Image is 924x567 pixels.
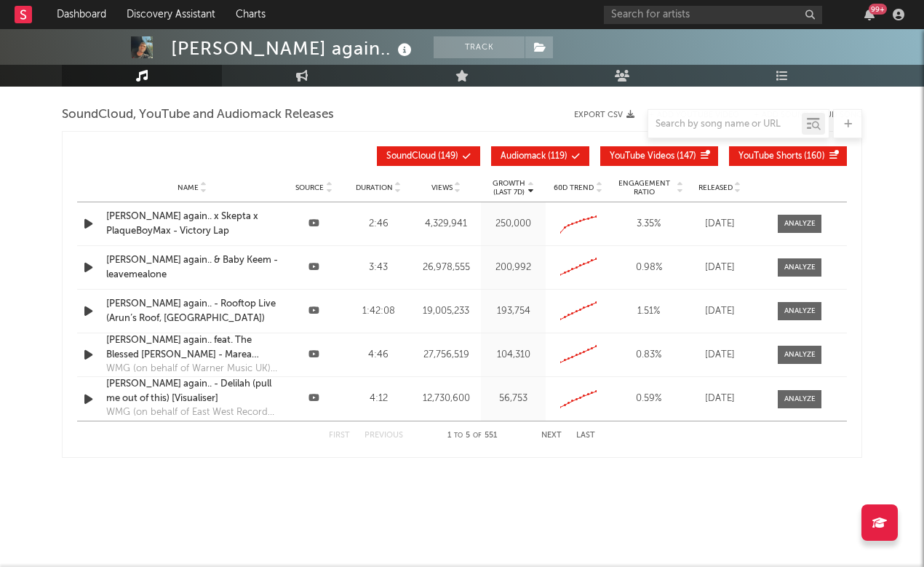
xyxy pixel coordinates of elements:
[386,152,436,161] span: SoundCloud
[350,304,407,319] div: 1:42:08
[415,392,478,406] div: 12,730,600
[600,146,718,166] button: YouTube Videos(147)
[171,36,415,60] div: [PERSON_NAME] again..
[415,261,478,275] div: 26,978,555
[350,348,407,362] div: 4:46
[738,152,802,161] span: YouTube Shorts
[431,183,453,192] span: Views
[690,392,749,406] div: [DATE]
[614,392,683,406] div: 0.59 %
[415,304,478,319] div: 19,005,233
[365,432,403,440] button: Previous
[690,304,749,319] div: [DATE]
[106,362,278,376] div: WMG (on behalf of Warner Music UK); ARESA, UMPG Publishing, Global Music Rights LLC, SOLAR Music ...
[415,217,478,231] div: 4,329,941
[106,210,278,238] a: [PERSON_NAME] again.. x Skepta x PlaqueBoyMax - Victory Lap
[614,179,674,197] span: Engagement Ratio
[610,152,674,161] span: YouTube Videos
[864,9,875,20] button: 99+
[493,179,525,188] p: Growth
[614,217,683,231] div: 3.35 %
[106,333,278,362] a: [PERSON_NAME] again.. feat. The Blessed [PERSON_NAME] - Marea (We’ve Lost Dancing) (Official Audio)
[614,348,683,362] div: 0.83 %
[415,348,478,362] div: 27,756,519
[648,119,802,130] input: Search by song name or URL
[350,217,407,231] div: 2:46
[610,152,696,161] span: ( 147 )
[62,106,334,124] span: SoundCloud, YouTube and Audiomack Releases
[690,261,749,275] div: [DATE]
[493,188,525,197] p: (Last 7d)
[485,261,542,275] div: 200,992
[738,152,825,161] span: ( 160 )
[106,405,278,420] div: WMG (on behalf of East West Records UK Ltd); Global Music Rights LLC, SOLAR Music Rights Manageme...
[454,432,463,439] span: to
[690,348,749,362] div: [DATE]
[614,304,683,319] div: 1.51 %
[501,152,546,161] span: Audiomack
[329,432,350,440] button: First
[501,152,567,161] span: ( 119 )
[485,348,542,362] div: 104,310
[698,183,733,192] span: Released
[869,4,887,15] div: 99 +
[106,297,278,325] a: [PERSON_NAME] again.. - Rooftop Live (Arun’s Roof, [GEOGRAPHIC_DATA])
[432,427,512,445] div: 1 5 551
[386,152,458,161] span: ( 149 )
[178,183,199,192] span: Name
[106,253,278,282] a: [PERSON_NAME] again.. & Baby Keem - leavemealone
[350,261,407,275] div: 3:43
[614,261,683,275] div: 0.98 %
[604,6,822,24] input: Search for artists
[554,183,594,192] span: 60D Trend
[295,183,324,192] span: Source
[350,392,407,406] div: 4:12
[356,183,393,192] span: Duration
[576,432,595,440] button: Last
[377,146,480,166] button: SoundCloud(149)
[729,146,847,166] button: YouTube Shorts(160)
[485,304,542,319] div: 193,754
[473,432,482,439] span: of
[485,217,542,231] div: 250,000
[485,392,542,406] div: 56,753
[690,217,749,231] div: [DATE]
[106,377,278,405] a: [PERSON_NAME] again.. - Delilah (pull me out of this) [Visualiser]
[541,432,562,440] button: Next
[491,146,589,166] button: Audiomack(119)
[434,36,525,58] button: Track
